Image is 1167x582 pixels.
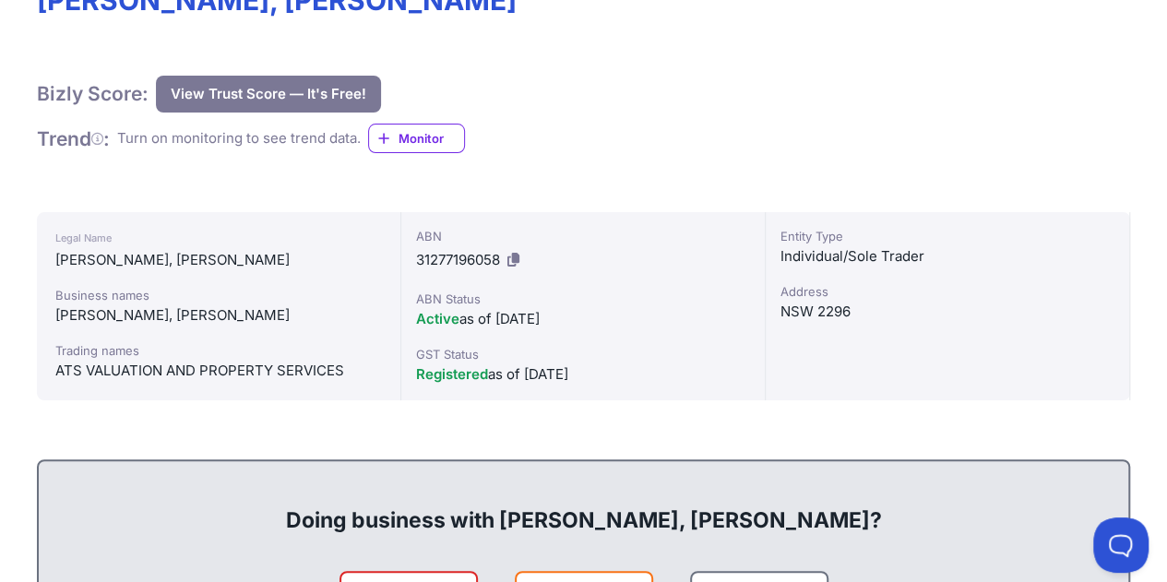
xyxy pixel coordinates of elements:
[37,81,149,106] h1: Bizly Score:
[416,308,750,330] div: as of [DATE]
[55,227,382,249] div: Legal Name
[416,363,750,386] div: as of [DATE]
[780,227,1114,245] div: Entity Type
[416,227,750,245] div: ABN
[416,365,488,383] span: Registered
[416,290,750,308] div: ABN Status
[416,345,750,363] div: GST Status
[780,282,1114,301] div: Address
[416,251,500,268] span: 31277196058
[1093,517,1149,573] iframe: Toggle Customer Support
[117,128,361,149] div: Turn on monitoring to see trend data.
[55,249,382,271] div: [PERSON_NAME], [PERSON_NAME]
[55,360,382,382] div: ATS VALUATION AND PROPERTY SERVICES
[55,304,382,327] div: [PERSON_NAME], [PERSON_NAME]
[416,310,459,327] span: Active
[368,124,465,153] a: Monitor
[156,76,381,113] button: View Trust Score — It's Free!
[55,341,382,360] div: Trading names
[57,476,1110,535] div: Doing business with [PERSON_NAME], [PERSON_NAME]?
[37,126,110,151] h1: Trend :
[780,245,1114,267] div: Individual/Sole Trader
[780,301,1114,323] div: NSW 2296
[55,286,382,304] div: Business names
[399,129,464,148] span: Monitor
